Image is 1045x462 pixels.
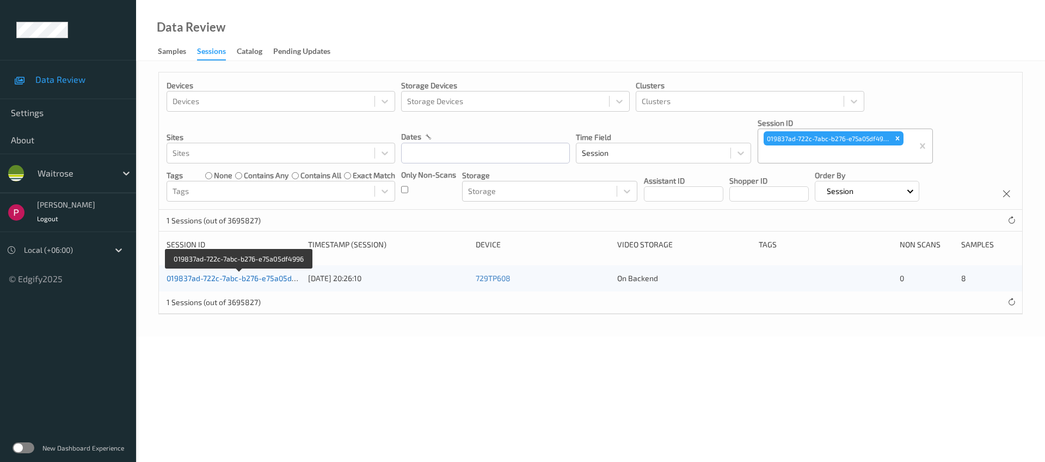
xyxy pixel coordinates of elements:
p: Order By [815,170,919,181]
a: Catalog [237,44,273,59]
div: 019837ad-722c-7abc-b276-e75a05df4996 [764,131,892,145]
a: 019837ad-722c-7abc-b276-e75a05df4996 [167,273,312,283]
div: On Backend [617,273,751,284]
div: Video Storage [617,239,751,250]
span: 8 [961,273,966,283]
label: exact match [353,170,395,181]
p: Tags [167,170,183,181]
div: Samples [961,239,1015,250]
div: [DATE] 20:26:10 [308,273,469,284]
p: Sites [167,132,395,143]
label: contains any [244,170,288,181]
p: Devices [167,80,395,91]
p: Session ID [758,118,933,129]
p: Clusters [636,80,864,91]
p: Storage [462,170,637,181]
div: Sessions [197,46,226,60]
p: Storage Devices [401,80,630,91]
div: Pending Updates [273,46,330,59]
p: 1 Sessions (out of 3695827) [167,297,261,308]
p: Session [823,186,857,197]
p: Only Non-Scans [401,169,456,180]
a: 729TP608 [476,273,511,283]
div: Tags [759,239,893,250]
div: Samples [158,46,186,59]
label: none [214,170,232,181]
div: Non Scans [900,239,953,250]
p: dates [401,131,421,142]
a: Sessions [197,44,237,60]
p: Shopper ID [729,175,809,186]
div: Catalog [237,46,262,59]
div: Remove 019837ad-722c-7abc-b276-e75a05df4996 [892,131,903,145]
span: 0 [900,273,904,283]
a: Pending Updates [273,44,341,59]
label: contains all [300,170,341,181]
div: Device [476,239,610,250]
p: 1 Sessions (out of 3695827) [167,215,261,226]
a: Samples [158,44,197,59]
div: Session ID [167,239,300,250]
div: Timestamp (Session) [308,239,469,250]
p: Assistant ID [644,175,723,186]
p: Time Field [576,132,751,143]
div: Data Review [157,22,225,33]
